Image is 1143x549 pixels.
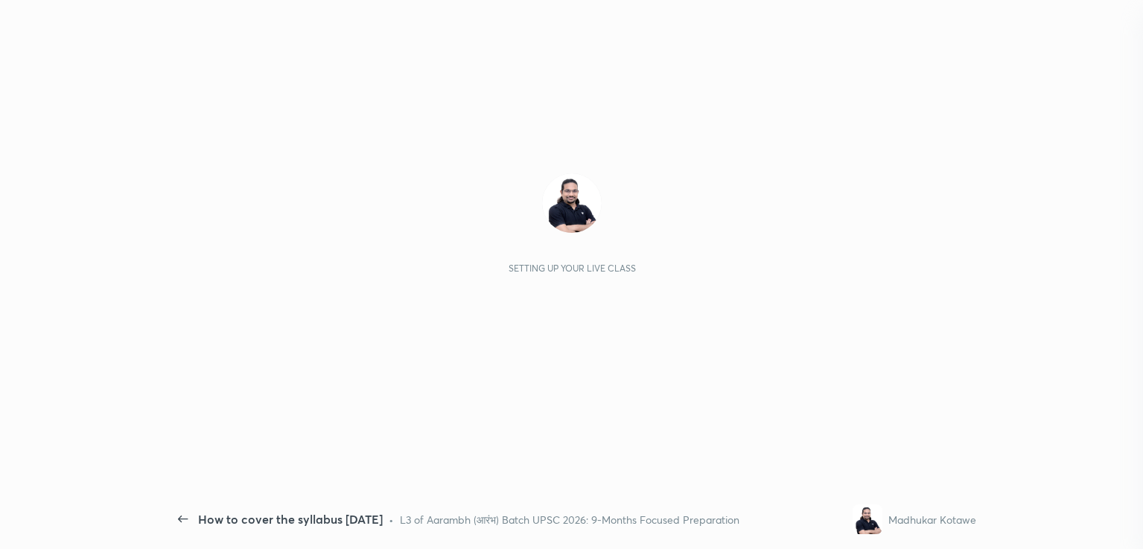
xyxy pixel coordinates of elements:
div: • [389,512,394,527]
img: 1089d18755e24a6bb5ad33d6a3e038e4.jpg [853,504,882,534]
div: Setting up your live class [509,263,636,274]
img: 1089d18755e24a6bb5ad33d6a3e038e4.jpg [542,173,602,233]
div: How to cover the syllabus [DATE] [198,510,383,528]
div: L3 of Aarambh (आरंभ) Batch UPSC 2026: 9-Months Focused Preparation [400,512,739,527]
div: Madhukar Kotawe [888,512,976,527]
